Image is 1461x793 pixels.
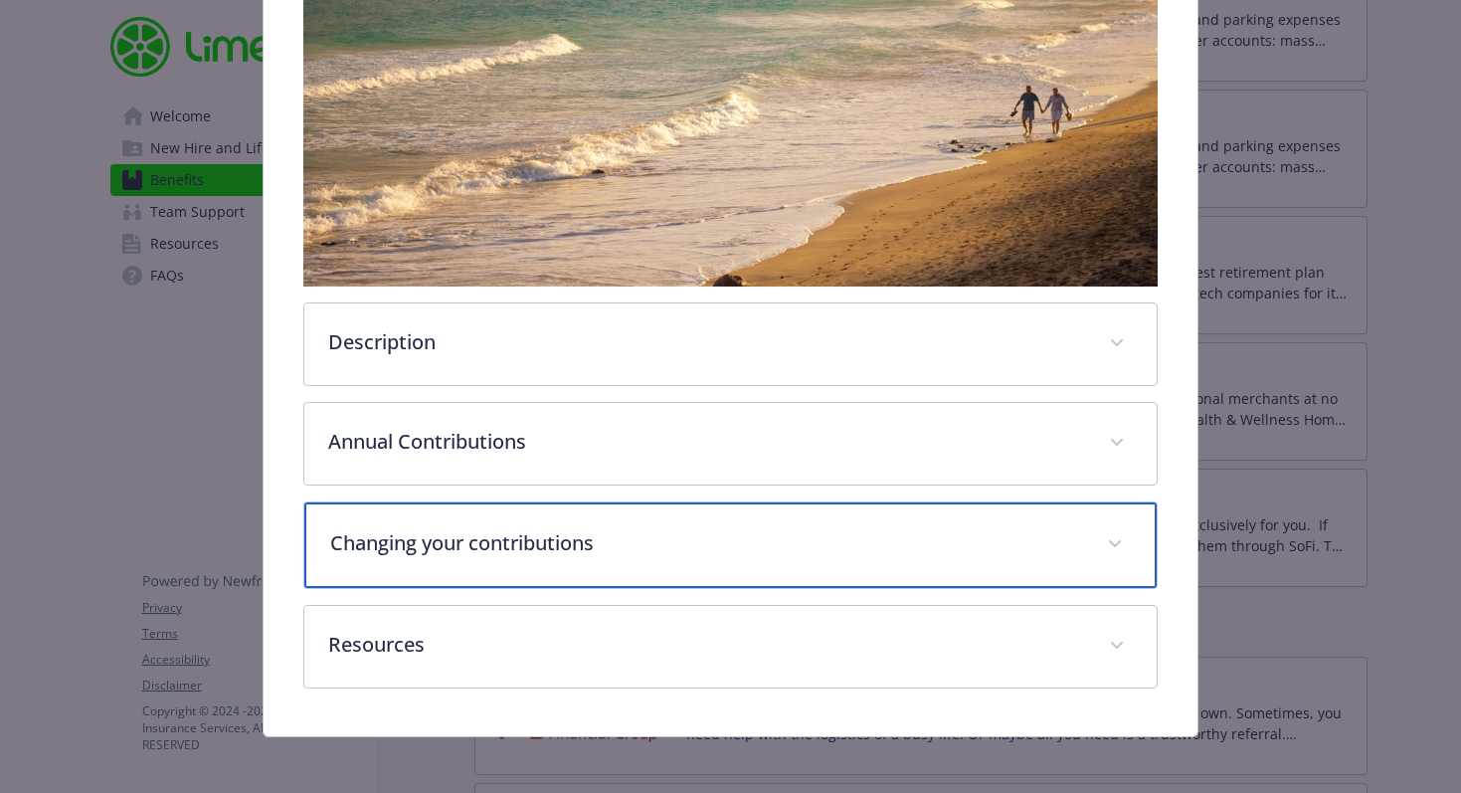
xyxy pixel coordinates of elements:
[328,630,1084,660] p: Resources
[304,502,1156,588] div: Changing your contributions
[328,327,1084,357] p: Description
[330,528,1082,558] p: Changing your contributions
[304,606,1156,688] div: Resources
[304,403,1156,485] div: Annual Contributions
[328,427,1084,457] p: Annual Contributions
[304,303,1156,385] div: Description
